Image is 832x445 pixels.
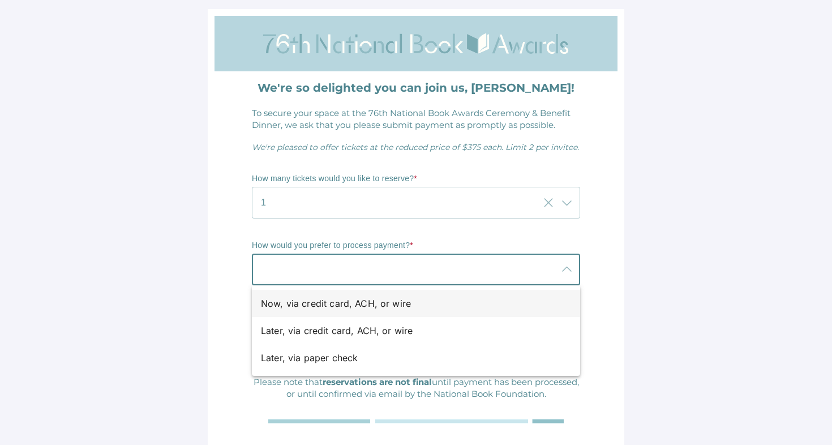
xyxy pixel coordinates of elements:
[261,196,266,209] span: 1
[252,173,580,185] p: How many tickets would you like to reserve?
[261,351,562,365] div: Later, via paper check
[542,196,555,209] i: Clear
[258,81,574,95] strong: We're so delighted you can join us, [PERSON_NAME]!
[252,108,571,130] span: To secure your space at the 76th National Book Awards Ceremony & Benefit Dinner, we ask that you ...
[252,142,579,152] span: We're pleased to offer tickets at the reduced price of $375 each. Limit 2 per invitee.
[261,324,562,337] div: Later, via credit card, ACH, or wire
[252,240,580,251] p: How would you prefer to process payment?
[254,376,579,399] span: Please note that until payment has been processed, or until confirmed via email by the National B...
[323,376,432,387] strong: reservations are not final
[261,297,562,310] div: Now, via credit card, ACH, or wire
